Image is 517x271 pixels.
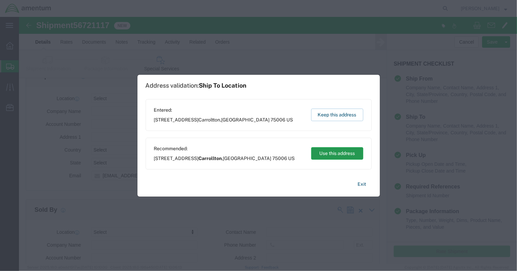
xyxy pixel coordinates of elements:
[311,109,363,121] button: Keep this address
[223,156,272,161] span: [GEOGRAPHIC_DATA]
[199,156,222,161] span: Carrollton
[288,156,295,161] span: US
[154,116,293,123] span: [STREET_ADDRESS] ,
[273,156,287,161] span: 75006
[352,178,372,190] button: Exit
[271,117,286,122] span: 75006
[221,117,270,122] span: [GEOGRAPHIC_DATA]
[154,155,295,162] span: [STREET_ADDRESS] ,
[146,82,247,89] h1: Address validation:
[154,145,295,152] span: Recommended:
[154,107,293,114] span: Entered:
[199,117,220,122] span: Carroltton
[287,117,293,122] span: US
[199,82,247,89] span: Ship To Location
[311,147,363,160] button: Use this address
